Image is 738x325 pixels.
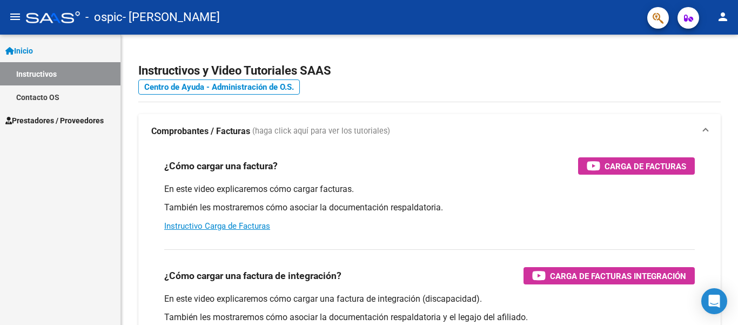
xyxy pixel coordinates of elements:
[138,114,721,149] mat-expansion-panel-header: Comprobantes / Facturas (haga click aquí para ver los tutoriales)
[9,10,22,23] mat-icon: menu
[605,160,686,173] span: Carga de Facturas
[138,79,300,95] a: Centro de Ayuda - Administración de O.S.
[701,288,727,314] div: Open Intercom Messenger
[716,10,729,23] mat-icon: person
[578,157,695,175] button: Carga de Facturas
[151,125,250,137] strong: Comprobantes / Facturas
[5,45,33,57] span: Inicio
[164,183,695,195] p: En este video explicaremos cómo cargar facturas.
[550,269,686,283] span: Carga de Facturas Integración
[164,202,695,214] p: También les mostraremos cómo asociar la documentación respaldatoria.
[164,293,695,305] p: En este video explicaremos cómo cargar una factura de integración (discapacidad).
[85,5,123,29] span: - ospic
[5,115,104,127] span: Prestadores / Proveedores
[123,5,220,29] span: - [PERSON_NAME]
[252,125,390,137] span: (haga click aquí para ver los tutoriales)
[164,221,270,231] a: Instructivo Carga de Facturas
[164,158,278,174] h3: ¿Cómo cargar una factura?
[138,61,721,81] h2: Instructivos y Video Tutoriales SAAS
[524,267,695,284] button: Carga de Facturas Integración
[164,311,695,323] p: También les mostraremos cómo asociar la documentación respaldatoria y el legajo del afiliado.
[164,268,341,283] h3: ¿Cómo cargar una factura de integración?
